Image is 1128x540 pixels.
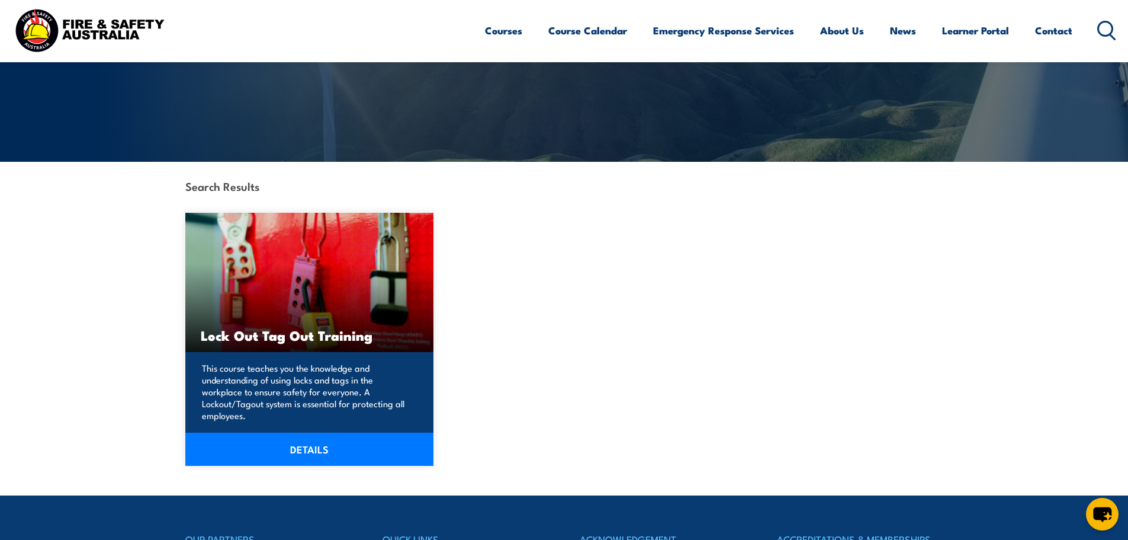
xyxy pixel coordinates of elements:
a: Courses [485,15,522,46]
strong: Search Results [185,178,259,194]
a: Learner Portal [942,15,1009,46]
a: Contact [1035,15,1072,46]
h3: Lock Out Tag Out Training [201,328,419,342]
button: chat-button [1086,498,1119,531]
img: Lock Out Tag Out Training [185,213,434,352]
p: This course teaches you the knowledge and understanding of using locks and tags in the workplace ... [202,362,414,421]
a: About Us [820,15,864,46]
a: Course Calendar [548,15,627,46]
a: DETAILS [185,433,434,466]
a: News [890,15,916,46]
a: Emergency Response Services [653,15,794,46]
